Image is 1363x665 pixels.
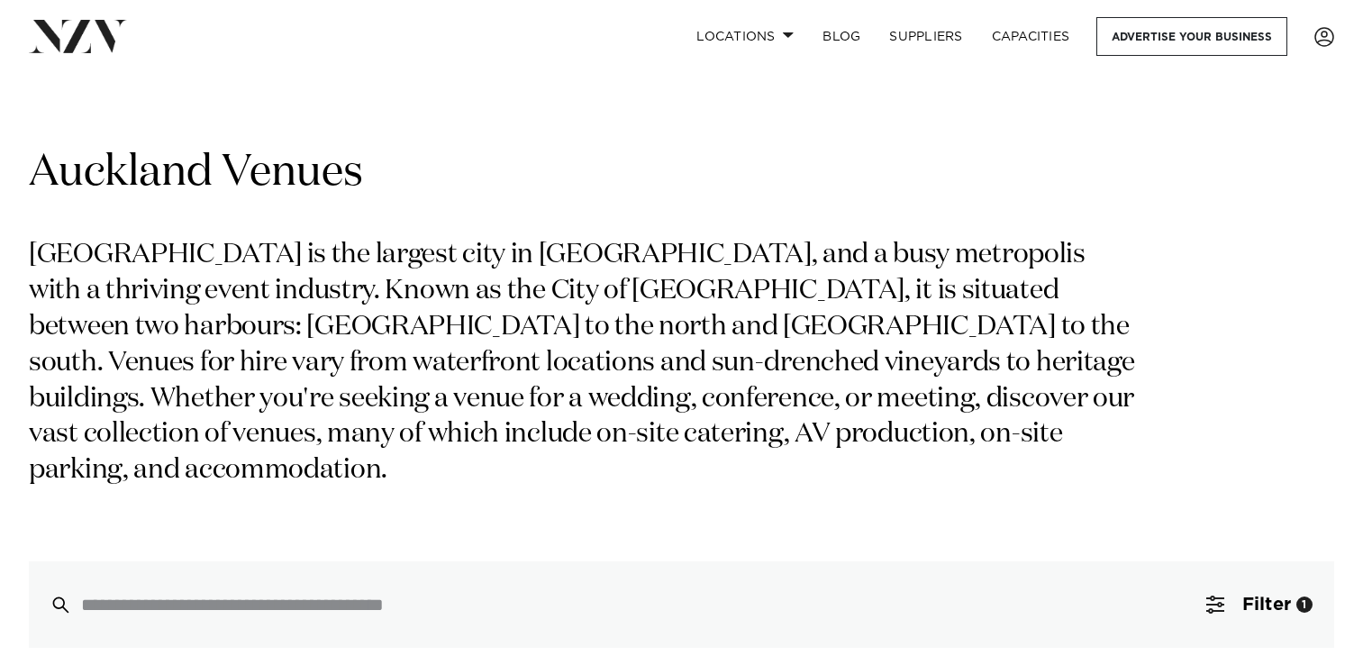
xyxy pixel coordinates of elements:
[875,17,977,56] a: SUPPLIERS
[29,20,127,52] img: nzv-logo.png
[29,238,1142,489] p: [GEOGRAPHIC_DATA] is the largest city in [GEOGRAPHIC_DATA], and a busy metropolis with a thriving...
[977,17,1085,56] a: Capacities
[29,145,1334,202] h1: Auckland Venues
[808,17,875,56] a: BLOG
[1096,17,1287,56] a: Advertise your business
[1296,597,1313,613] div: 1
[1185,561,1334,648] button: Filter1
[682,17,808,56] a: Locations
[1242,596,1291,614] span: Filter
